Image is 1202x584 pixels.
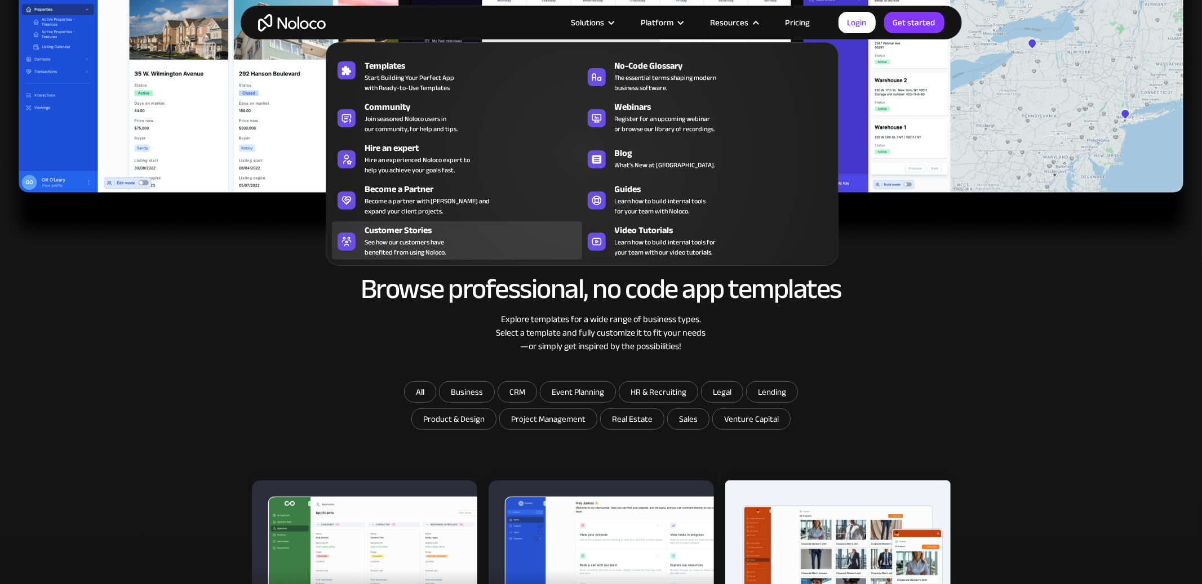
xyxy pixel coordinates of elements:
[582,57,832,95] a: No-Code GlossaryThe essential terms shaping modernbusiness software.
[615,196,706,216] span: Learn how to build internal tools for your team with Noloco.
[582,98,832,136] a: WebinarsRegister for an upcoming webinaror browse our library of recordings.
[332,180,582,219] a: Become a PartnerBecome a partner with [PERSON_NAME] andexpand your client projects.
[365,73,454,93] span: Start Building Your Perfect App with Ready-to-Use Templates
[557,15,627,30] div: Solutions
[332,139,582,177] a: Hire an expertHire an experienced Noloco expert tohelp you achieve your goals fast.
[365,224,587,237] div: Customer Stories
[839,12,876,33] a: Login
[365,141,587,155] div: Hire an expert
[615,100,837,114] div: Webinars
[615,224,837,237] div: Video Tutorials
[615,237,716,257] span: Learn how to build internal tools for your team with our video tutorials.
[404,381,436,403] a: All
[582,180,832,219] a: GuidesLearn how to build internal toolsfor your team with Noloco.
[697,15,771,30] div: Resources
[884,12,944,33] a: Get started
[615,182,837,196] div: Guides
[615,73,717,93] span: The essential terms shaping modern business software.
[365,114,458,134] span: Join seasoned Noloco users in our community, for help and tips.
[365,59,587,73] div: Templates
[332,98,582,136] a: CommunityJoin seasoned Noloco users inour community, for help and tips.
[582,221,832,260] a: Video TutorialsLearn how to build internal tools foryour team with our video tutorials.
[365,155,470,175] div: Hire an experienced Noloco expert to help you achieve your goals fast.
[365,196,490,216] div: Become a partner with [PERSON_NAME] and expand your client projects.
[711,15,749,30] div: Resources
[332,57,582,95] a: TemplatesStart Building Your Perfect Appwith Ready-to-Use Templates
[258,14,326,32] a: home
[641,15,674,30] div: Platform
[365,182,587,196] div: Become a Partner
[771,15,824,30] a: Pricing
[627,15,697,30] div: Platform
[615,59,837,73] div: No-Code Glossary
[252,274,951,304] h2: Browse professional, no code app templates
[571,15,605,30] div: Solutions
[252,313,951,353] div: Explore templates for a wide range of business types. Select a template and fully customize it to...
[326,26,839,266] nav: Resources
[615,160,716,170] span: What's New at [GEOGRAPHIC_DATA].
[365,237,446,257] span: See how our customers have benefited from using Noloco.
[332,221,582,260] a: Customer StoriesSee how our customers havebenefited from using Noloco.
[365,100,587,114] div: Community
[376,381,827,433] form: Email Form
[582,139,832,177] a: BlogWhat's New at [GEOGRAPHIC_DATA].
[615,114,715,134] span: Register for an upcoming webinar or browse our library of recordings.
[615,146,837,160] div: Blog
